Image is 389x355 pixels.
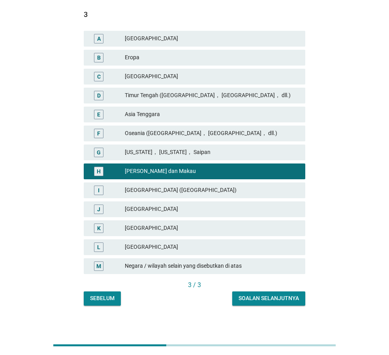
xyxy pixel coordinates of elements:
div: [GEOGRAPHIC_DATA] [125,205,299,214]
div: [GEOGRAPHIC_DATA] [125,242,299,252]
div: Negara / wilayah selain yang disebutkan di atas [125,261,299,271]
div: E [97,110,100,118]
button: Soalan selanjutnya [232,291,305,306]
div: J [97,205,100,213]
div: M [96,262,101,270]
div: Timur Tengah ([GEOGRAPHIC_DATA]， [GEOGRAPHIC_DATA]， dll.) [125,91,299,100]
div: 3 / 3 [84,280,305,290]
div: I [98,186,100,194]
div: Soalan selanjutnya [239,294,299,302]
button: Sebelum [84,291,121,306]
div: [US_STATE]， [US_STATE]， Saipan [125,148,299,157]
div: Sebelum [90,294,115,302]
div: [GEOGRAPHIC_DATA] [125,34,299,43]
div: B [97,53,101,62]
div: 3 [84,9,305,20]
div: D [97,91,101,100]
div: [GEOGRAPHIC_DATA] [125,72,299,81]
div: C [97,72,101,81]
div: L [97,243,100,251]
div: A [97,34,101,43]
div: K [97,224,101,232]
div: Eropa [125,53,299,62]
div: G [97,148,101,156]
div: Asia Tenggara [125,110,299,119]
div: F [97,129,100,137]
div: [GEOGRAPHIC_DATA] ([GEOGRAPHIC_DATA]) [125,186,299,195]
div: Oseania ([GEOGRAPHIC_DATA]， [GEOGRAPHIC_DATA]， dll.) [125,129,299,138]
div: [GEOGRAPHIC_DATA] [125,224,299,233]
div: [PERSON_NAME] dan Makau [125,167,299,176]
div: H [97,167,101,175]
